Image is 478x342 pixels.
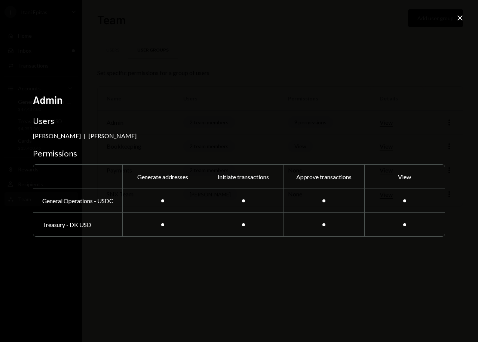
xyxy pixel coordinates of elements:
[284,165,364,189] div: Approve transactions
[33,116,445,126] h3: Users
[89,132,137,139] div: [PERSON_NAME]
[364,165,445,189] div: View
[84,132,86,139] div: |
[122,165,203,189] div: Generate addresses
[33,148,445,159] h3: Permissions
[33,212,122,236] div: Treasury - DK USD
[33,189,122,212] div: General Operations - USDC
[203,165,284,189] div: Initiate transactions
[33,132,81,139] div: [PERSON_NAME]
[33,93,445,107] h2: Admin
